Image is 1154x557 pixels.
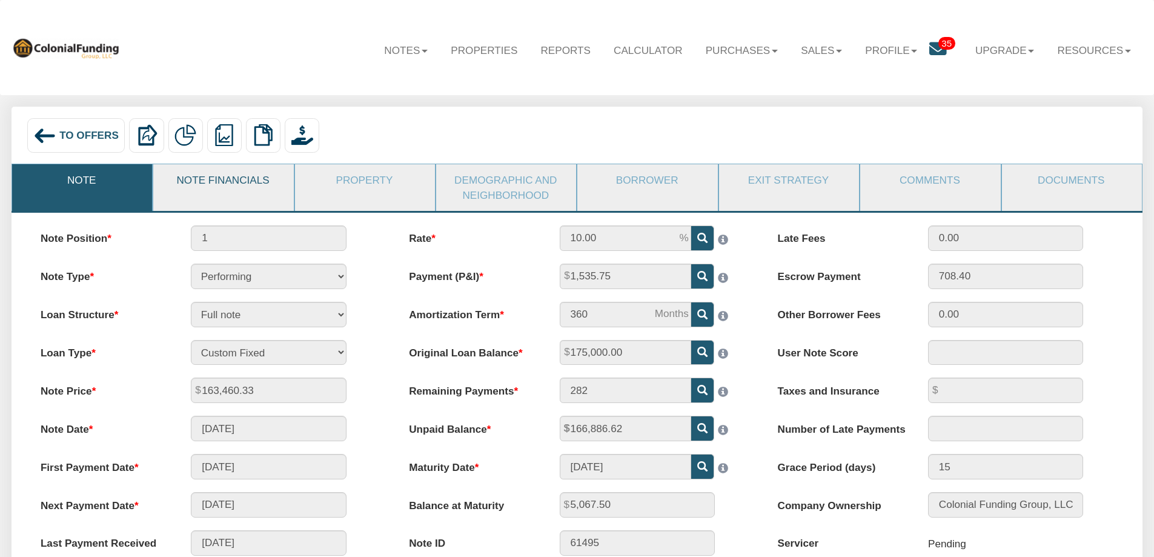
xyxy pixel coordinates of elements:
[396,530,547,551] label: Note ID
[529,33,602,68] a: Reports
[396,454,547,475] label: Maturity Date
[28,225,179,246] label: Note Position
[153,164,292,196] a: Note Financials
[28,340,179,361] label: Loan Type
[295,164,434,196] a: Property
[1002,164,1141,196] a: Documents
[28,378,179,398] label: Note Price
[191,454,346,479] input: MM/DD/YYYY
[560,454,691,479] input: MM/DD/YYYY
[1046,33,1142,68] a: Resources
[28,530,179,551] label: Last Payment Received
[765,340,916,361] label: User Note Score
[396,492,547,513] label: Balance at Maturity
[719,164,858,196] a: Exit Strategy
[291,124,313,146] img: purchase_offer.png
[765,454,916,475] label: Grace Period (days)
[964,33,1046,68] a: Upgrade
[938,37,955,50] span: 35
[789,33,854,68] a: Sales
[436,164,575,211] a: Demographic and Neighborhood
[396,416,547,436] label: Unpaid Balance
[860,164,999,196] a: Comments
[602,33,694,68] a: Calculator
[765,378,916,398] label: Taxes and Insurance
[191,416,346,441] input: MM/DD/YYYY
[28,454,179,475] label: First Payment Date
[577,164,716,196] a: Borrower
[136,124,158,146] img: export.svg
[396,378,547,398] label: Remaining Payments
[694,33,790,68] a: Purchases
[191,530,346,556] input: MM/DD/YYYY
[28,302,179,322] label: Loan Structure
[396,340,547,361] label: Original Loan Balance
[928,530,966,557] div: Pending
[213,124,235,146] img: reports.png
[396,264,547,284] label: Payment (P&I)
[765,530,916,551] label: Servicer
[439,33,529,68] a: Properties
[174,124,196,146] img: partial.png
[765,225,916,246] label: Late Fees
[252,124,274,146] img: copy.png
[396,225,547,246] label: Rate
[33,124,56,147] img: back_arrow_left_icon.svg
[59,129,119,141] span: To Offers
[28,264,179,284] label: Note Type
[191,492,346,518] input: MM/DD/YYYY
[28,492,179,513] label: Next Payment Date
[373,33,439,68] a: Notes
[854,33,929,68] a: Profile
[929,33,964,70] a: 35
[765,264,916,284] label: Escrow Payment
[28,416,179,436] label: Note Date
[765,302,916,322] label: Other Borrower Fees
[396,302,547,322] label: Amortization Term
[560,225,691,251] input: This field can contain only numeric characters
[12,164,151,196] a: Note
[765,492,916,513] label: Company Ownership
[12,36,120,59] img: 569736
[765,416,916,436] label: Number of Late Payments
